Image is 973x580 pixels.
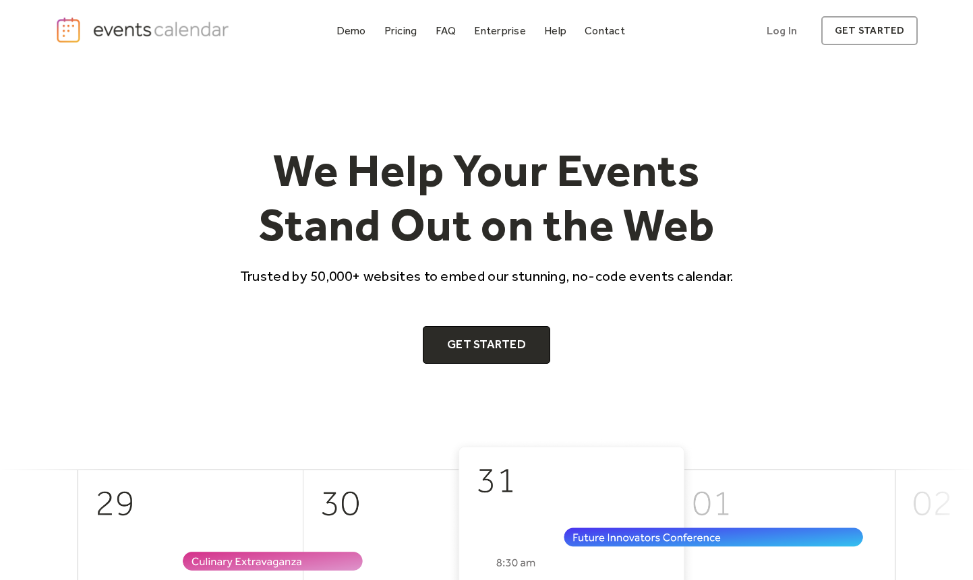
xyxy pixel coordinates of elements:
[585,27,625,34] div: Contact
[423,326,550,364] a: Get Started
[474,27,525,34] div: Enterprise
[331,22,372,40] a: Demo
[469,22,531,40] a: Enterprise
[436,27,456,34] div: FAQ
[228,266,746,286] p: Trusted by 50,000+ websites to embed our stunning, no-code events calendar.
[753,16,810,45] a: Log In
[821,16,918,45] a: get started
[539,22,572,40] a: Help
[430,22,462,40] a: FAQ
[336,27,366,34] div: Demo
[384,27,417,34] div: Pricing
[544,27,566,34] div: Help
[228,143,746,253] h1: We Help Your Events Stand Out on the Web
[379,22,423,40] a: Pricing
[579,22,630,40] a: Contact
